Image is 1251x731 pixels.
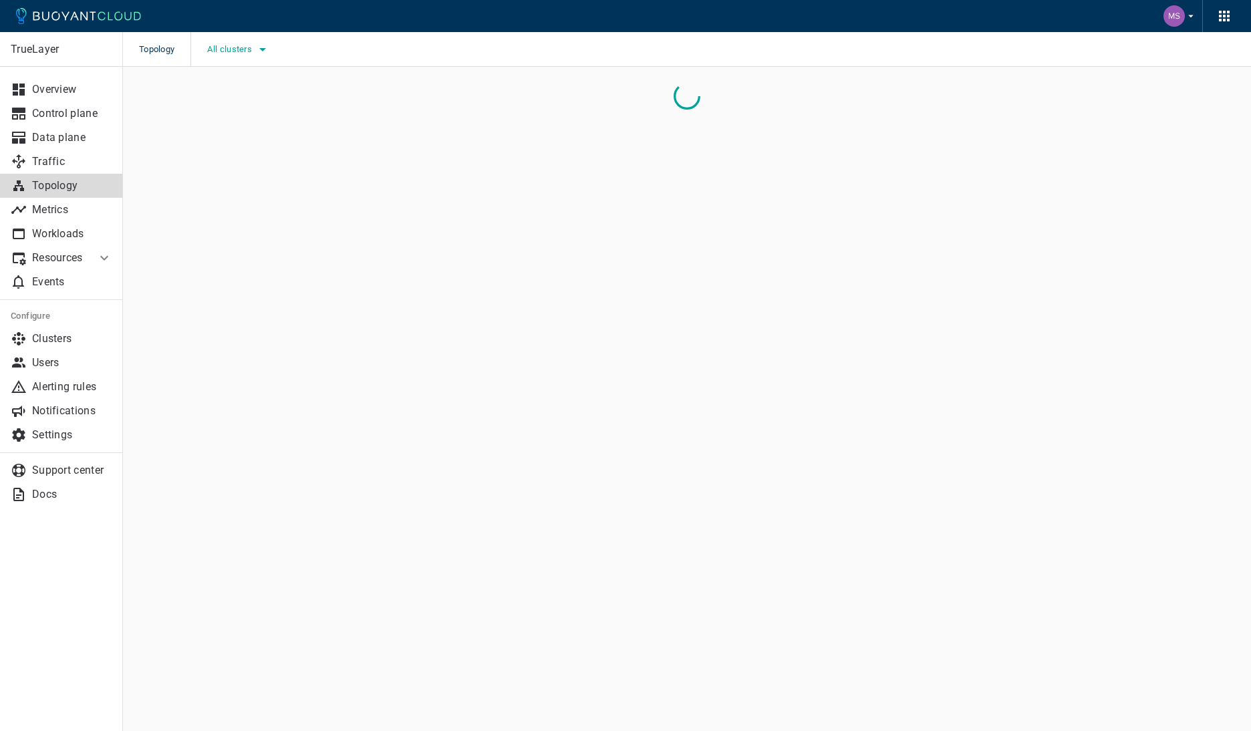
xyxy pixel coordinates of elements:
span: Topology [139,32,190,67]
p: Resources [32,251,86,265]
p: Metrics [32,203,112,216]
p: Topology [32,179,112,192]
p: Docs [32,488,112,501]
p: Overview [32,83,112,96]
p: Alerting rules [32,380,112,394]
h5: Configure [11,311,112,321]
img: Michael Steele [1163,5,1185,27]
p: Support center [32,464,112,477]
p: Notifications [32,404,112,418]
p: Settings [32,428,112,442]
p: Events [32,275,112,289]
p: Control plane [32,107,112,120]
p: Clusters [32,332,112,345]
span: All clusters [207,44,255,55]
p: TrueLayer [11,43,112,56]
p: Users [32,356,112,370]
p: Traffic [32,155,112,168]
p: Data plane [32,131,112,144]
p: Workloads [32,227,112,241]
button: All clusters [207,39,271,59]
